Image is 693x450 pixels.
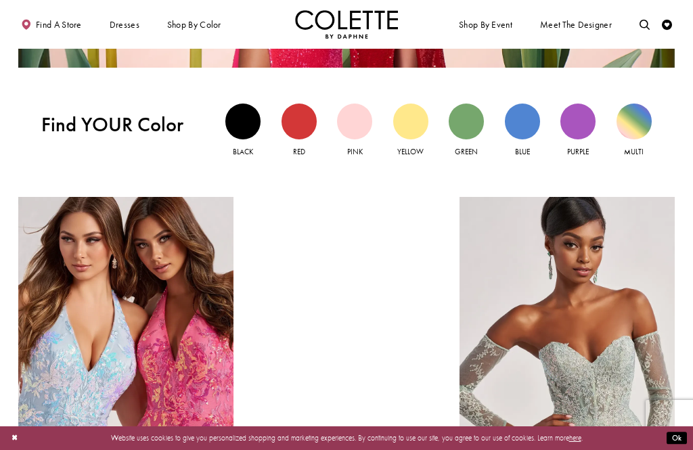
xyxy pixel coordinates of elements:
img: Colette by Daphne [295,10,398,39]
span: Red [293,147,305,156]
span: Find YOUR Color [41,113,202,137]
div: Pink view [337,104,372,139]
a: Yellow view Yellow [393,104,428,158]
div: Multi view [617,104,652,139]
div: Purple view [560,104,596,139]
span: Blue [515,147,530,156]
button: Close Dialog [6,429,23,447]
span: Yellow [397,147,424,156]
span: Shop By Event [456,10,514,39]
span: Meet the designer [540,20,612,30]
span: Shop by color [164,10,223,39]
span: Purple [567,147,589,156]
a: Meet the designer [537,10,614,39]
span: Dresses [110,20,139,30]
span: Multi [624,147,644,156]
button: Submit Dialog [667,432,687,445]
a: Find a store [18,10,84,39]
a: Red view Red [282,104,317,158]
a: Black view Black [225,104,261,158]
span: Pink [347,147,363,156]
a: here [569,433,581,443]
a: Purple view Purple [560,104,596,158]
a: Pink view Pink [337,104,372,158]
div: Black view [225,104,261,139]
span: Black [233,147,253,156]
span: Shop By Event [459,20,512,30]
div: Blue view [505,104,540,139]
div: Green view [449,104,484,139]
a: Multi view Multi [617,104,652,158]
a: Visit Home Page [295,10,398,39]
a: Blue view Blue [505,104,540,158]
span: Find a store [36,20,82,30]
span: Dresses [107,10,142,39]
p: Website uses cookies to give you personalized shopping and marketing experiences. By continuing t... [74,431,619,445]
a: Green view Green [449,104,484,158]
div: Yellow view [393,104,428,139]
span: Shop by color [167,20,221,30]
a: Check Wishlist [659,10,675,39]
a: Toggle search [637,10,652,39]
span: Green [455,147,478,156]
div: Red view [282,104,317,139]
